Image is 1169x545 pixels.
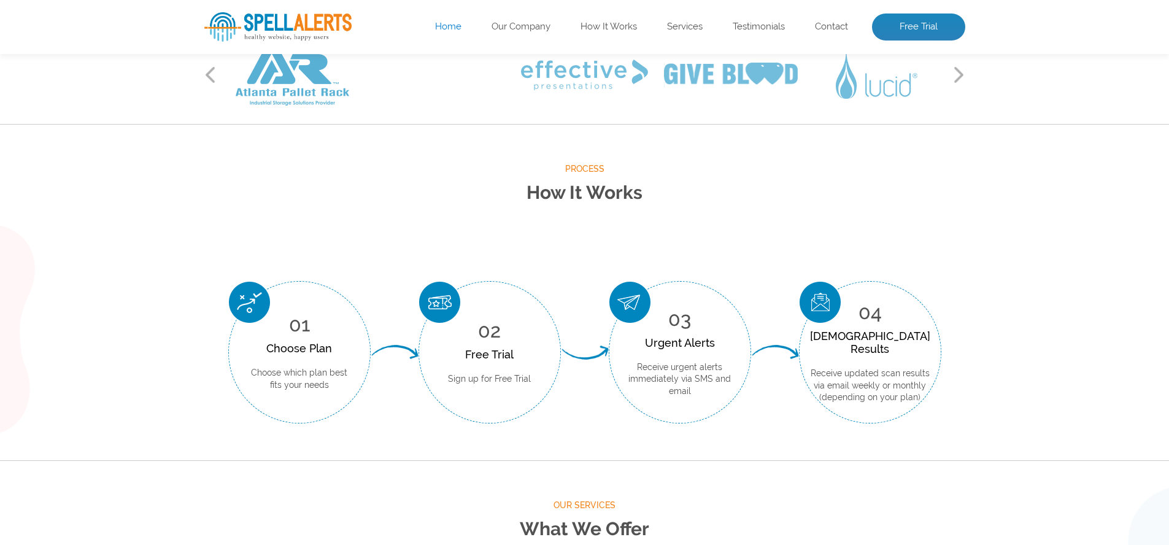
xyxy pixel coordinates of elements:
a: Testimonials [733,21,785,33]
a: Services [667,21,703,33]
a: Home [435,21,461,33]
img: Free Webiste Analysis [450,135,720,150]
img: Urgent Alerts [609,282,650,323]
a: Free Trial [872,14,965,41]
div: Free Trial [448,348,531,361]
span: Process [204,161,965,177]
img: Free Website Analysis [494,128,676,229]
img: Give Blood [664,63,798,87]
button: Next [953,66,965,84]
div: Choose Plan [247,342,352,355]
i: Pages Scanned: 10 [531,83,638,98]
span: [DOMAIN_NAME] [204,63,965,83]
p: Choose which plan best fits your needs [247,367,352,391]
img: Free Trial [419,282,460,323]
img: SpellAlerts [204,12,352,42]
img: Free Website Analysis [487,104,683,288]
span: 04 [858,301,882,323]
span: 03 [668,307,691,330]
span: Our Services [204,498,965,513]
img: Scan Result [800,282,841,323]
a: Our Company [492,21,550,33]
img: Choose Plan [229,282,270,323]
a: How It Works [581,21,637,33]
a: Contact [815,21,848,33]
p: Receive updated scan results via email weekly or monthly (depending on your plan) [810,368,930,404]
span: 01 [289,313,310,336]
div: [DEMOGRAPHIC_DATA] Results [810,330,930,355]
button: Previous [204,66,217,84]
h2: How It Works [204,177,965,209]
span: 02 [478,319,501,342]
p: Receive urgent alerts immediately via SMS and email [628,361,732,398]
img: Effective [521,60,648,90]
div: Scanning your Website: [204,48,965,98]
p: Sign up for Free Trial [448,373,531,385]
img: Lucid [836,52,917,99]
div: Urgent Alerts [628,336,732,349]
